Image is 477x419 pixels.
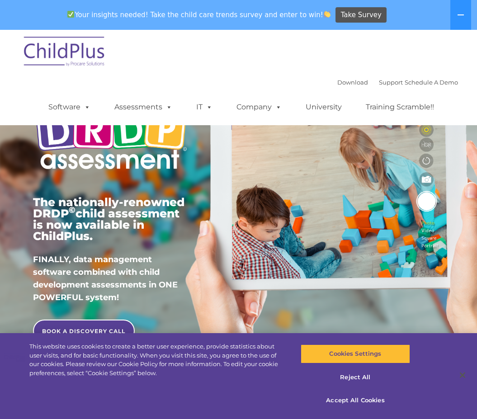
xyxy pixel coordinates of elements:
a: Support [379,79,403,86]
span: FINALLY, data management software combined with child development assessments in ONE POWERFUL sys... [33,254,178,302]
a: Assessments [105,98,181,116]
a: Software [39,98,99,116]
button: Cookies Settings [301,344,411,363]
button: Reject All [301,368,411,387]
span: Your insights needed! Take the child care trends survey and enter to win! [64,6,335,24]
div: This website uses cookies to create a better user experience, provide statistics about user visit... [29,342,286,377]
a: University [297,98,351,116]
a: BOOK A DISCOVERY CALL [33,320,135,342]
a: Take Survey [335,7,387,23]
button: Accept All Cookies [301,391,411,410]
button: Close [453,365,472,385]
img: ChildPlus by Procare Solutions [19,30,110,75]
a: Schedule A Demo [405,79,458,86]
img: ✅ [67,11,74,18]
span: Take Survey [341,7,382,23]
a: Company [227,98,291,116]
a: Download [337,79,368,86]
img: Copyright - DRDP Logo Light [33,85,189,181]
span: The nationally-renowned DRDP child assessment is now available in ChildPlus. [33,195,184,243]
img: 👏 [324,11,331,18]
font: | [337,79,458,86]
sup: © [69,205,76,215]
a: IT [187,98,222,116]
a: Training Scramble!! [357,98,443,116]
